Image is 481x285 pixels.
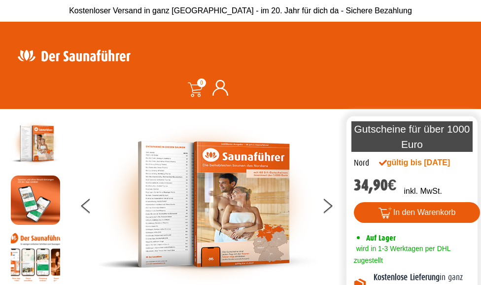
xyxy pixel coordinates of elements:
img: der-saunafuehrer-2025-nord [11,119,60,168]
span: wird in 1-3 Werktagen per DHL zugestellt [354,245,450,264]
p: inkl. MwSt. [404,185,442,197]
div: gültig bis [DATE] [379,157,451,169]
img: MOCKUP-iPhone_regional [11,176,60,225]
img: Anleitung7tn [11,232,60,282]
span: 0 [197,78,206,87]
p: Gutscheine für über 1000 Euro [351,121,473,152]
button: In den Warenkorb [354,202,481,223]
span: Auf Lager [366,233,396,243]
b: Kostenlose Lieferung [374,273,440,282]
div: Nord [354,157,369,170]
bdi: 34,90 [354,176,397,194]
span: Kostenloser Versand in ganz [GEOGRAPHIC_DATA] - im 20. Jahr für dich da - Sichere Bezahlung [69,6,412,15]
span: € [388,176,397,194]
